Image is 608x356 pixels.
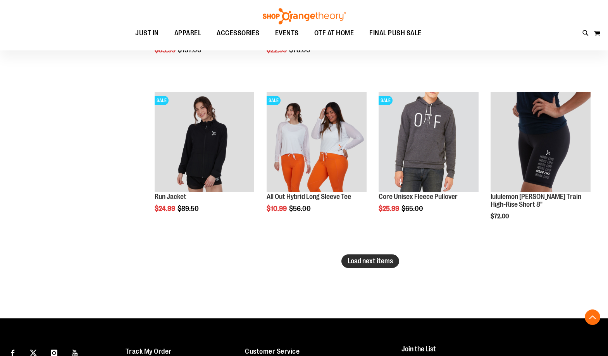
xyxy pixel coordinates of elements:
[126,347,172,355] a: Track My Order
[379,92,479,192] img: Product image for Core Unisex Fleece Pullover
[491,193,581,208] a: lululemon [PERSON_NAME] Train High-Rise Short 8"
[267,24,307,42] a: EVENTS
[135,24,159,42] span: JUST IN
[217,24,260,42] span: ACCESSORIES
[379,193,458,200] a: Core Unisex Fleece Pullover
[348,257,393,265] span: Load next items
[314,24,354,42] span: OTF AT HOME
[127,24,167,42] a: JUST IN
[369,24,422,42] span: FINAL PUSH SALE
[245,347,300,355] a: Customer Service
[267,92,367,193] a: Product image for All Out Hybrid Long Sleeve TeeSALE
[267,193,351,200] a: All Out Hybrid Long Sleeve Tee
[375,88,482,232] div: product
[209,24,267,42] a: ACCESSORIES
[263,88,370,232] div: product
[487,88,594,240] div: product
[491,213,510,220] span: $72.00
[167,24,209,42] a: APPAREL
[379,205,400,213] span: $25.99
[585,309,600,325] button: Back To Top
[174,24,202,42] span: APPAREL
[155,205,176,213] span: $24.99
[177,205,200,213] span: $89.50
[401,205,424,213] span: $65.00
[155,92,255,192] img: Product image for Run Jacket
[267,96,281,105] span: SALE
[155,96,169,105] span: SALE
[267,92,367,192] img: Product image for All Out Hybrid Long Sleeve Tee
[151,88,258,232] div: product
[155,92,255,193] a: Product image for Run JacketSALE
[379,92,479,193] a: Product image for Core Unisex Fleece PulloverSALE
[341,254,399,268] button: Load next items
[155,193,186,200] a: Run Jacket
[307,24,362,42] a: OTF AT HOME
[275,24,299,42] span: EVENTS
[491,92,591,192] img: Product image for lululemon Wunder Train High-Rise Short 8"
[262,8,347,24] img: Shop Orangetheory
[491,92,591,193] a: Product image for lululemon Wunder Train High-Rise Short 8"
[267,205,288,213] span: $10.99
[289,205,312,213] span: $56.00
[379,96,393,105] span: SALE
[362,24,429,42] a: FINAL PUSH SALE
